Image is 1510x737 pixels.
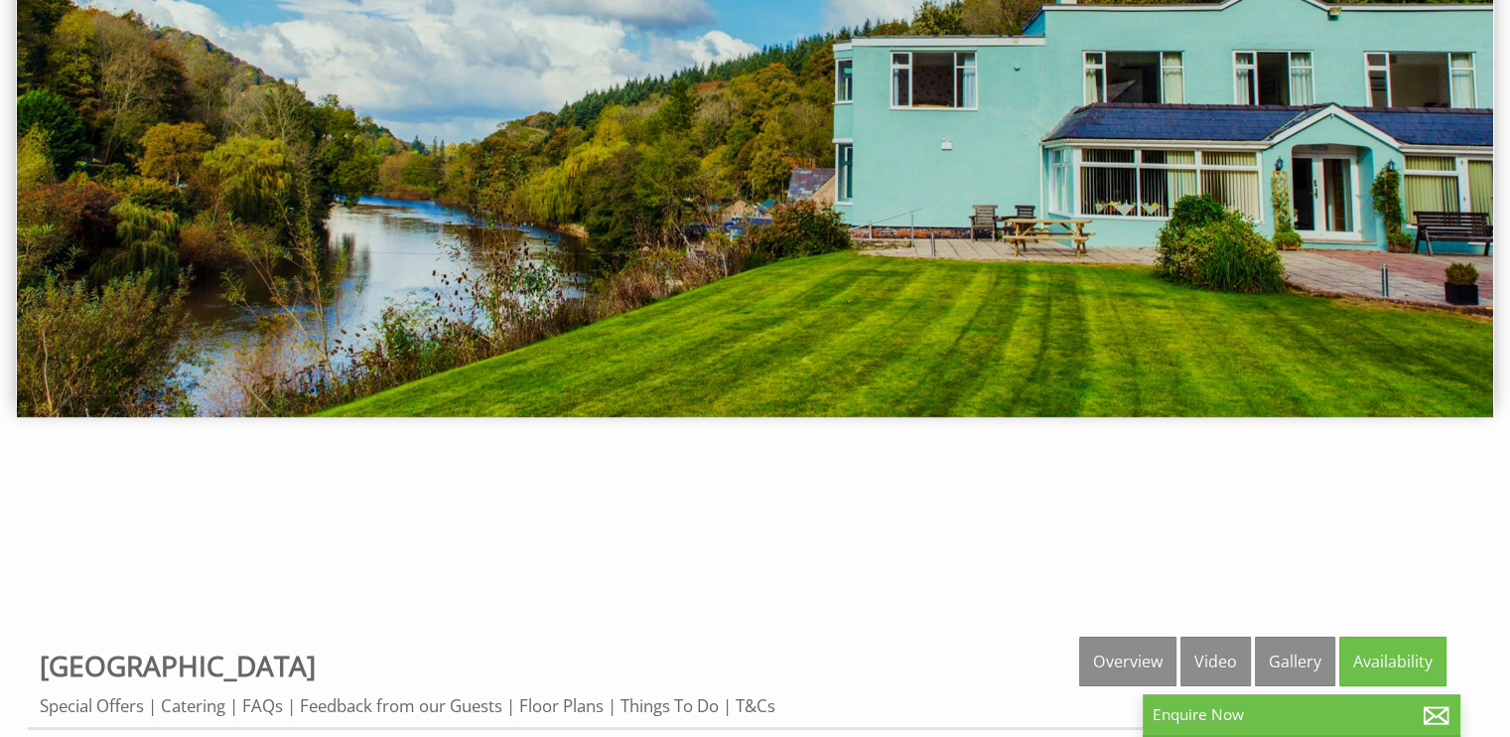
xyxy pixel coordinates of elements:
a: Things To Do [620,694,719,717]
p: Enquire Now [1153,704,1450,725]
a: Overview [1079,637,1176,686]
a: Video [1180,637,1251,686]
iframe: Customer reviews powered by Trustpilot [12,469,1498,618]
a: Feedback from our Guests [300,694,502,717]
a: [GEOGRAPHIC_DATA] [40,647,316,684]
a: FAQs [242,694,283,717]
a: T&Cs [736,694,775,717]
a: Gallery [1255,637,1335,686]
a: Special Offers [40,694,144,717]
a: Catering [161,694,225,717]
a: Floor Plans [519,694,604,717]
a: Availability [1339,637,1446,686]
